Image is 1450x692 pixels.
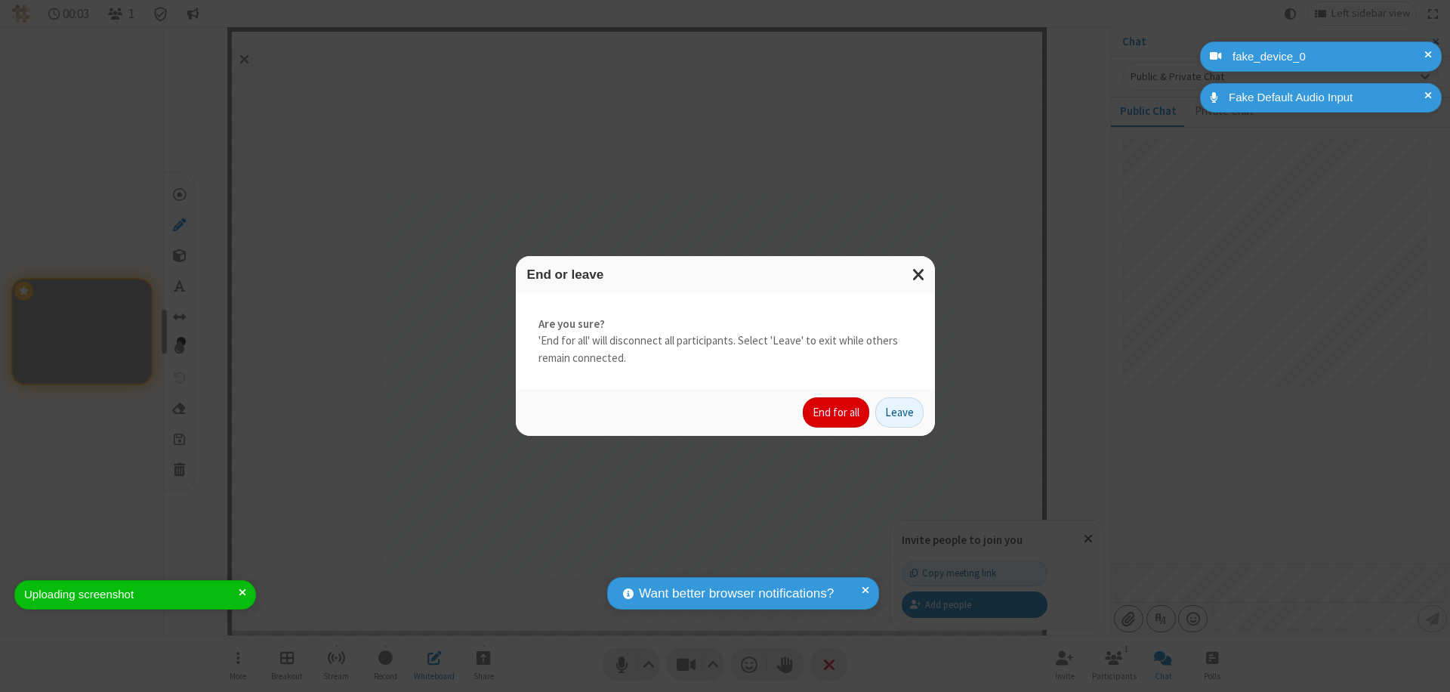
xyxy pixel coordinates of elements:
[516,293,935,390] div: 'End for all' will disconnect all participants. Select 'Leave' to exit while others remain connec...
[803,397,869,428] button: End for all
[538,316,912,333] strong: Are you sure?
[1227,48,1430,66] div: fake_device_0
[875,397,924,428] button: Leave
[639,584,834,604] span: Want better browser notifications?
[24,586,239,604] div: Uploading screenshot
[527,267,924,282] h3: End or leave
[903,256,935,293] button: Close modal
[1223,89,1430,107] div: Fake Default Audio Input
